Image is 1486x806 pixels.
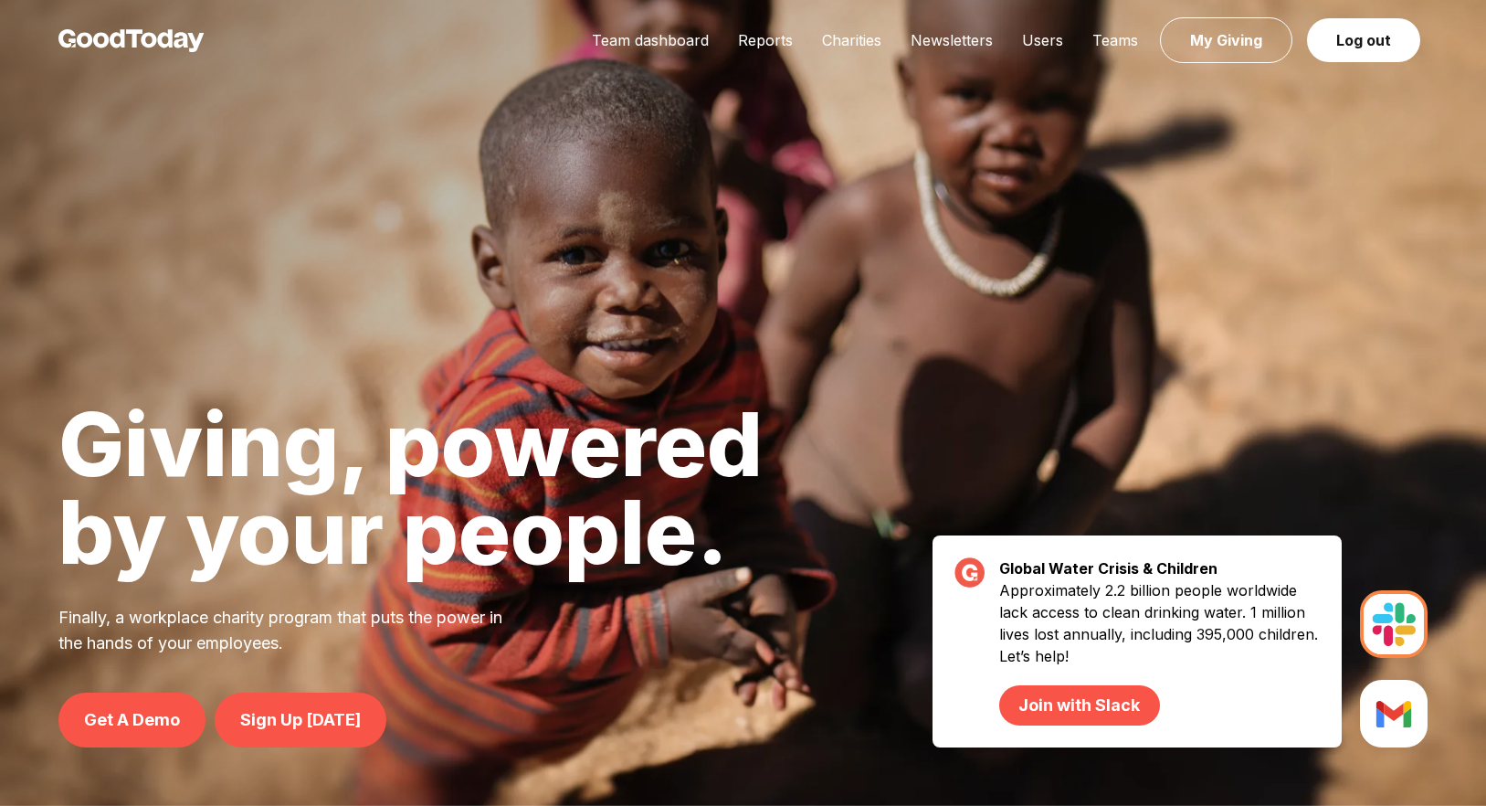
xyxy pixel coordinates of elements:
[58,605,526,656] p: Finally, a workplace charity program that puts the power in the hands of your employees.
[1160,17,1292,63] a: My Giving
[58,29,205,52] img: GoodToday
[1078,31,1153,49] a: Teams
[1307,18,1420,62] a: Log out
[1360,590,1428,658] img: Slack
[577,31,723,49] a: Team dashboard
[215,693,386,748] a: Sign Up [DATE]
[807,31,896,49] a: Charities
[999,579,1320,726] p: Approximately 2.2 billion people worldwide lack access to clean drinking water. 1 million lives l...
[58,693,206,748] a: Get A Demo
[723,31,807,49] a: Reports
[999,559,1217,578] strong: Global Water Crisis & Children
[999,685,1159,726] a: Join with Slack
[58,400,763,576] h1: Giving, powered by your people.
[896,31,1007,49] a: Newsletters
[1360,680,1428,748] img: Slack
[1007,31,1078,49] a: Users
